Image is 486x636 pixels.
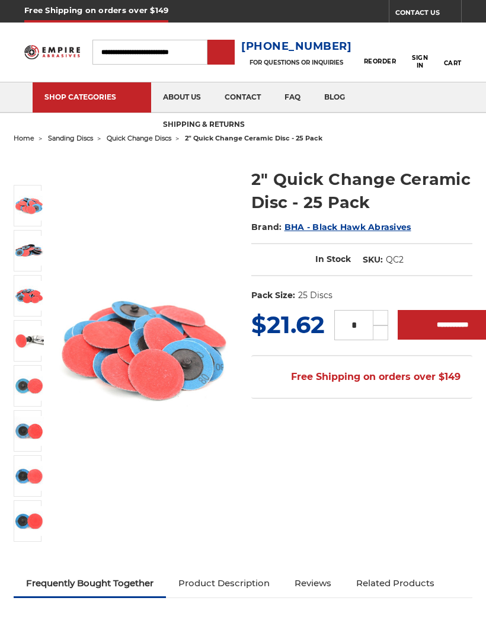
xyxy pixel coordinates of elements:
span: Brand: [251,222,282,232]
a: Cart [444,35,462,69]
img: Empire Abrasives [24,41,80,63]
input: Submit [209,41,233,65]
a: about us [151,82,213,113]
span: Free Shipping on orders over $149 [263,365,461,389]
a: Reviews [282,570,344,596]
span: Cart [444,59,462,67]
a: CONTACT US [395,6,461,23]
a: SHOP CATEGORIES [33,82,151,113]
img: 80 grit ceramic quick change sanding disc [14,506,44,536]
img: 36 grit ceramic quick change sanding disc [14,371,44,401]
span: In Stock [315,254,351,264]
a: Frequently Bought Together [14,570,166,596]
dd: QC2 [386,254,404,266]
a: sanding discs [48,134,93,142]
img: air die grinder quick change sanding disc [14,326,44,356]
dt: Pack Size: [251,289,295,302]
img: 2 inch quick change sanding disc Ceramic [14,191,44,220]
a: Product Description [166,570,282,596]
a: blog [312,82,357,113]
dd: 25 Discs [298,289,332,302]
a: Reorder [364,39,397,65]
a: [PHONE_NUMBER] [241,38,352,55]
a: shipping & returns [151,110,257,140]
img: 60 grit ceramic quick change sanding disc [14,461,44,491]
h1: 2" Quick Change Ceramic Disc - 25 Pack [251,168,472,214]
dt: SKU: [363,254,383,266]
span: Sign In [412,54,428,69]
div: SHOP CATEGORIES [44,92,139,101]
span: $21.62 [251,310,325,339]
a: home [14,134,34,142]
p: FOR QUESTIONS OR INQUIRIES [241,59,352,66]
span: Reorder [364,57,397,65]
a: faq [273,82,312,113]
a: contact [213,82,273,113]
a: Related Products [344,570,447,596]
a: quick change discs [107,134,171,142]
img: 2 inch quick change sanding disc Ceramic [55,260,235,440]
img: 40 grit ceramic quick change sanding disc [14,416,44,446]
img: 2" Quick Change Ceramic Disc - 25 Pack [14,281,44,311]
img: 2" Quick Change Ceramic Disc - 25 Pack [14,236,44,266]
a: BHA - Black Hawk Abrasives [284,222,411,232]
